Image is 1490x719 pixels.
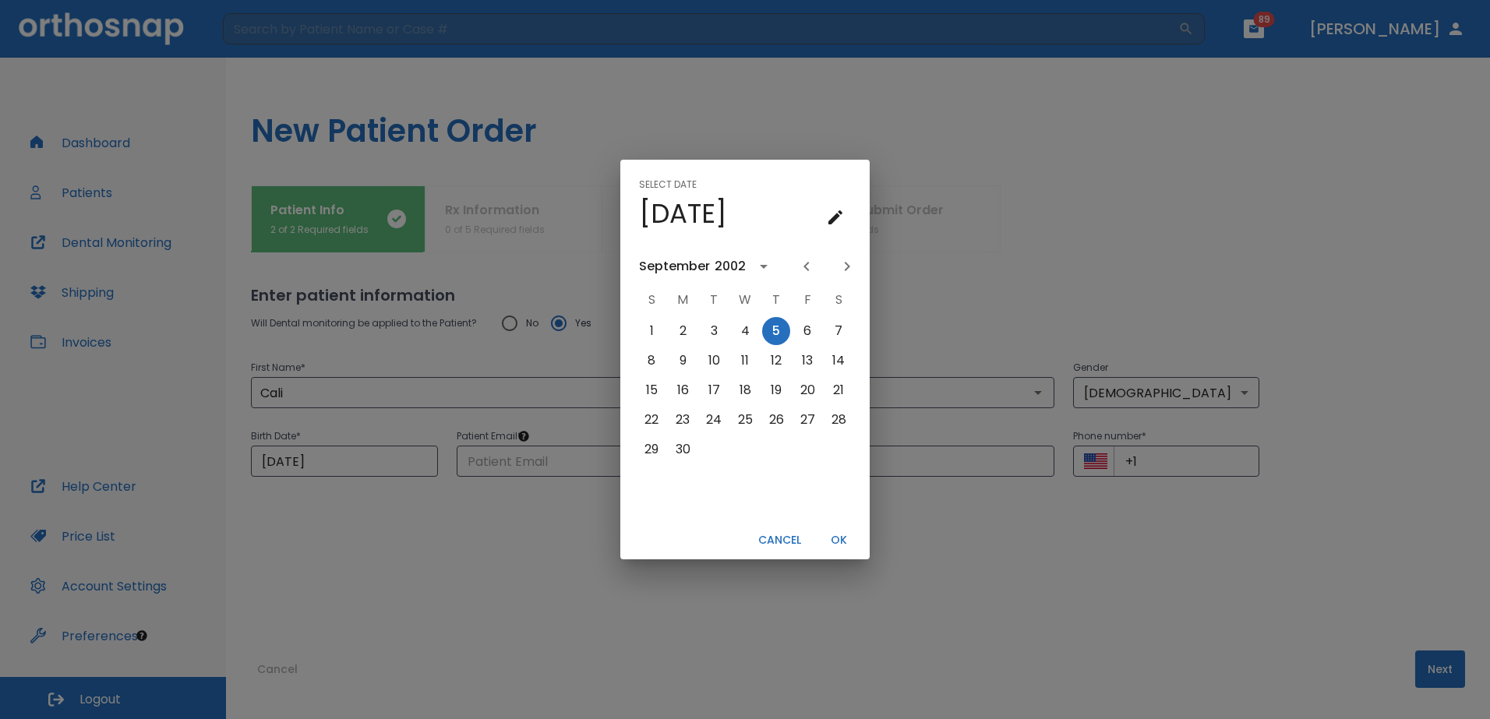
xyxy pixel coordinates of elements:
button: Sep 8, 2002 [637,347,666,375]
button: calendar view is open, switch to year view [750,253,777,280]
button: Next month [834,253,860,280]
button: Sep 5, 2002 [762,317,790,345]
span: F [793,284,821,315]
h4: [DATE] [639,197,727,230]
button: Sep 18, 2002 [731,376,759,404]
button: Sep 27, 2002 [793,406,821,434]
span: Select date [639,172,697,197]
button: Sep 15, 2002 [637,376,666,404]
span: W [731,284,759,315]
button: Sep 29, 2002 [637,435,666,463]
button: Sep 6, 2002 [793,317,821,345]
button: Sep 25, 2002 [731,406,759,434]
button: Previous month [793,253,820,280]
button: OK [814,527,863,553]
span: S [637,284,666,315]
span: S [824,284,853,315]
button: Sep 14, 2002 [824,347,853,375]
span: T [700,284,728,315]
button: Sep 9, 2002 [669,347,697,375]
button: Sep 7, 2002 [824,317,853,345]
button: Sep 24, 2002 [700,406,728,434]
button: Sep 16, 2002 [669,376,697,404]
button: Sep 2, 2002 [669,317,697,345]
button: Sep 10, 2002 [700,347,728,375]
button: Sep 3, 2002 [700,317,728,345]
button: Sep 28, 2002 [824,406,853,434]
button: Sep 20, 2002 [793,376,821,404]
button: Sep 23, 2002 [669,406,697,434]
div: September [639,257,710,276]
button: Sep 4, 2002 [731,317,759,345]
div: 2002 [715,257,746,276]
button: Sep 21, 2002 [824,376,853,404]
button: Sep 13, 2002 [793,347,821,375]
button: Sep 22, 2002 [637,406,666,434]
button: Sep 1, 2002 [637,317,666,345]
button: Sep 11, 2002 [731,347,759,375]
button: Sep 19, 2002 [762,376,790,404]
span: M [669,284,697,315]
span: T [762,284,790,315]
button: Sep 12, 2002 [762,347,790,375]
button: calendar view is open, go to text input view [820,202,851,233]
button: Cancel [752,527,807,553]
button: Sep 17, 2002 [700,376,728,404]
button: Sep 30, 2002 [669,435,697,463]
button: Sep 26, 2002 [762,406,790,434]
